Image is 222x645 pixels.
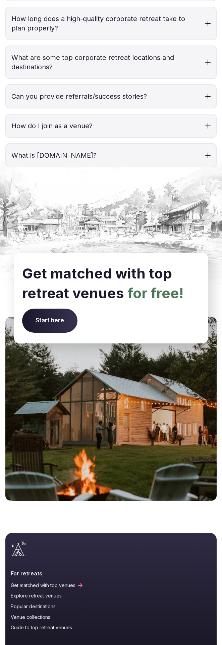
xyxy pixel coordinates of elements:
[22,309,77,333] span: Start here
[11,603,211,610] a: Popular destinations
[127,285,183,302] span: for free!
[11,624,211,631] a: Guide to top retreat venues
[5,317,217,501] img: Floating farmhouse retreatspace
[6,85,216,108] h3: Can you provide referrals/success stories?
[11,541,26,556] a: Visit the homepage
[22,264,200,303] h2: Get matched with top retreat venues
[6,114,216,137] h3: How do I join as a venue?
[6,7,216,39] h3: How long does a high-quality corporate retreat take to plan properly?
[11,614,211,621] a: Venue collections
[6,144,216,167] h3: What is [DOMAIN_NAME]?
[11,570,211,577] h2: For retreats
[22,317,77,324] a: Start here
[6,46,216,78] h3: What are some top corporate retreat locations and destinations?
[11,582,211,589] a: Get matched with top venues
[11,592,211,599] a: Explore retreat venues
